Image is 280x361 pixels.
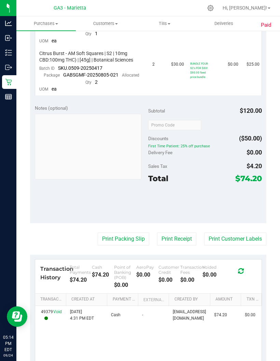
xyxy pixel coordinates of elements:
p: 05:14 PM EDT [3,334,13,353]
span: Deliveries [205,21,242,27]
div: $0.00 [180,277,202,283]
span: Sales Tax [148,163,167,169]
a: Deliveries [194,16,254,31]
div: Manage settings [206,5,215,11]
span: Discounts [148,132,168,145]
input: Promo Code [148,120,201,130]
inline-svg: Retail [5,79,12,85]
span: Paid [261,21,271,29]
div: Total Payments [70,265,92,275]
button: Print Customer Labels [204,232,266,245]
span: $0.00 [228,61,238,68]
div: $0.00 [202,271,225,278]
span: Void [53,309,62,322]
div: $0.00 [136,271,158,278]
inline-svg: Inventory [5,49,12,56]
a: Customers [76,16,135,31]
span: ($50.00) [239,135,262,142]
span: Tills [135,21,194,27]
th: External ID [138,294,169,306]
div: $0.00 [158,277,181,283]
span: 49379 [41,309,53,322]
iframe: Resource center [7,306,27,327]
span: GA3 - Marietta [54,5,86,11]
div: Voided [202,265,225,270]
a: Created At [71,297,104,302]
span: Notes (optional) [35,105,68,111]
span: BUNDLE FOUR S2's FOR $80!: $80.00 fixed price bundle [190,62,208,79]
span: 1 [95,31,98,36]
div: AeroPay [136,265,158,270]
span: GABSGMF-20250805-021 [63,72,118,78]
div: $74.20 [92,271,114,278]
span: $30.00 [171,61,184,68]
span: Customers [76,21,135,27]
a: Payment Method [113,297,136,302]
button: Print Receipt [157,232,196,245]
span: - [142,312,143,318]
span: SKU.0509-20250417 [58,65,102,71]
div: $74.20 [70,277,92,283]
span: Hi, [PERSON_NAME]! [223,5,267,11]
span: UOM [39,87,48,92]
div: $0.00 [114,282,136,288]
span: Total [148,174,168,183]
span: $25.00 [247,61,260,68]
span: $74.20 [235,174,262,183]
a: Amount [215,297,238,302]
a: Txn Fee [247,297,259,302]
span: First Time Patient: 25% off purchase [148,144,262,148]
inline-svg: Inbound [5,35,12,41]
span: ea [52,86,57,92]
span: Subtotal [148,108,165,113]
span: $0.00 [245,312,255,318]
span: 2 [152,61,155,68]
span: Purchases [16,21,76,27]
div: Transaction Fees [180,265,202,275]
span: $0.00 [247,149,262,156]
span: Cash [111,312,121,318]
span: Citrus Burst - AM Soft Squares | S2 | 10mg CBD:100mg THC) | [45g] | Botanical Sciences [39,50,144,63]
span: $74.20 [214,312,227,318]
a: Transaction ID [40,297,64,302]
div: Cash [92,265,114,270]
inline-svg: Outbound [5,64,12,71]
span: Batch ID [39,66,55,71]
span: $120.00 [240,107,262,114]
span: $4.20 [247,162,262,170]
span: 2 [95,79,98,85]
inline-svg: Reports [5,93,12,100]
span: Package [44,73,60,78]
a: Tills [135,16,194,31]
span: Delivery Fee [148,150,172,155]
a: Purchases [16,16,76,31]
div: Point of Banking (POB) [114,265,136,280]
inline-svg: Analytics [5,20,12,27]
p: 09/24 [3,353,13,358]
span: UOM [39,39,48,43]
button: Print Packing Slip [98,232,149,245]
a: Created By [174,297,208,302]
div: Customer Credit [158,265,181,275]
span: ea [52,38,57,43]
span: Allocated Qty [85,73,139,84]
span: [EMAIL_ADDRESS][DOMAIN_NAME] [173,309,206,322]
span: [DATE] 4:31 PM EDT [70,309,94,322]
